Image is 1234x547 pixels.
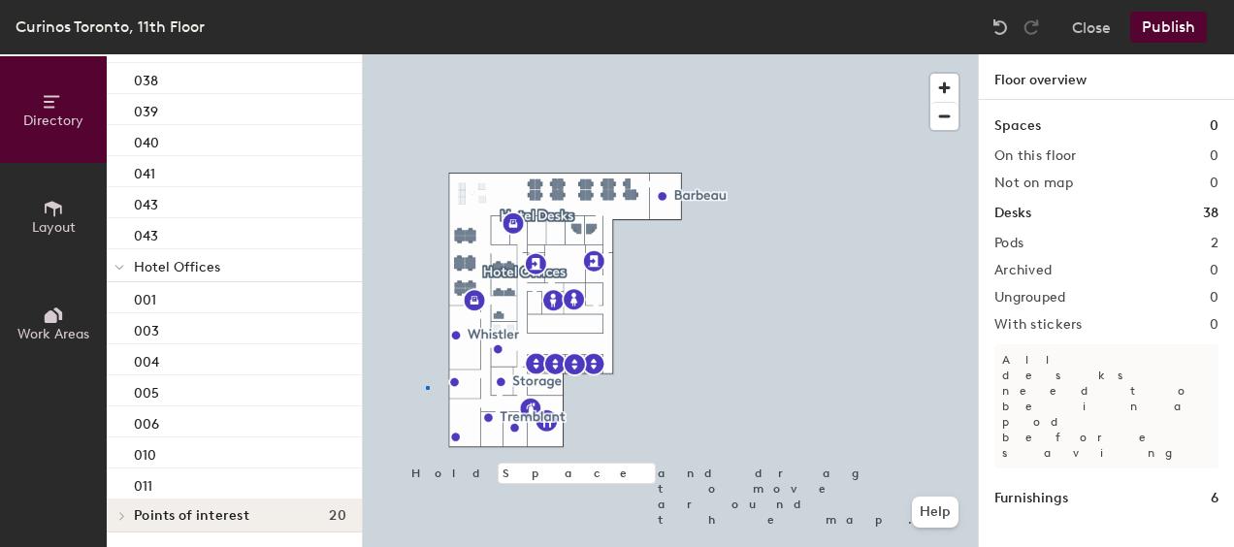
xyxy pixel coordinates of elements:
[134,508,249,524] span: Points of interest
[1211,488,1218,509] h1: 6
[17,326,89,342] span: Work Areas
[23,113,83,129] span: Directory
[994,203,1031,224] h1: Desks
[1210,176,1218,191] h2: 0
[1210,290,1218,306] h2: 0
[134,410,159,433] p: 006
[994,290,1066,306] h2: Ungrouped
[134,259,220,275] span: Hotel Offices
[134,286,156,308] p: 001
[1210,148,1218,164] h2: 0
[994,344,1218,468] p: All desks need to be in a pod before saving
[134,191,158,213] p: 043
[1203,203,1218,224] h1: 38
[1022,17,1041,37] img: Redo
[994,317,1083,333] h2: With stickers
[979,54,1234,100] h1: Floor overview
[134,348,159,370] p: 004
[134,317,159,339] p: 003
[134,160,155,182] p: 041
[994,148,1077,164] h2: On this floor
[1210,317,1218,333] h2: 0
[134,98,158,120] p: 039
[994,236,1023,251] h2: Pods
[1210,115,1218,137] h1: 0
[16,15,205,39] div: Curinos Toronto, 11th Floor
[994,115,1041,137] h1: Spaces
[134,67,158,89] p: 038
[1072,12,1111,43] button: Close
[134,441,156,464] p: 010
[32,219,76,236] span: Layout
[912,497,958,528] button: Help
[994,488,1068,509] h1: Furnishings
[1130,12,1207,43] button: Publish
[994,176,1073,191] h2: Not on map
[134,129,159,151] p: 040
[134,472,152,495] p: 011
[1211,236,1218,251] h2: 2
[994,263,1052,278] h2: Archived
[134,222,158,244] p: 043
[990,17,1010,37] img: Undo
[329,508,346,524] span: 20
[1210,263,1218,278] h2: 0
[134,379,159,402] p: 005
